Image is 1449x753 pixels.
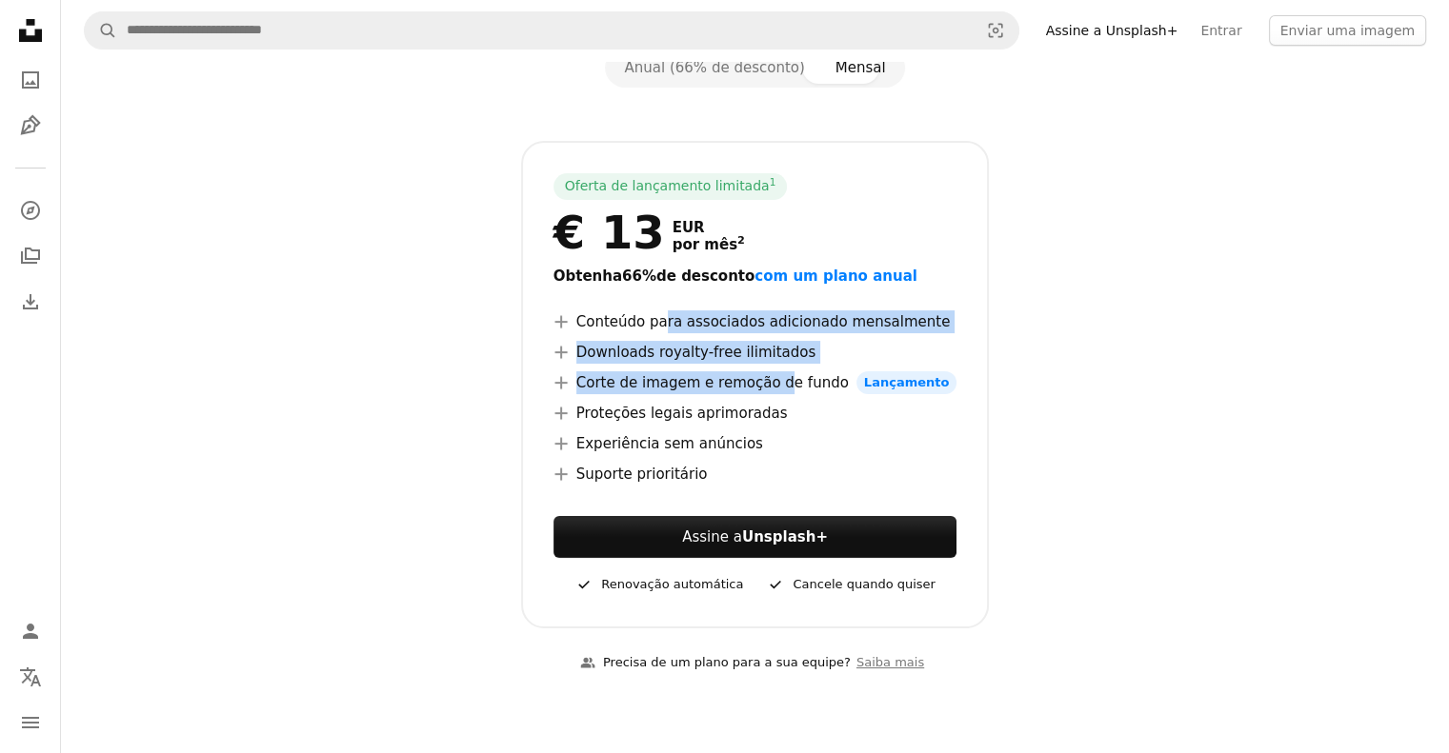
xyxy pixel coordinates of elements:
div: Renovação automática [574,573,743,596]
span: com um plano anual [755,268,917,285]
div: € 13 [553,208,665,257]
form: Pesquise conteúdo visual em todo o site [84,11,1019,50]
a: Saiba mais [851,647,930,679]
li: Suporte prioritário [553,463,957,485]
button: Pesquise na Unsplash [85,12,117,49]
a: Entrar / Cadastrar-se [11,612,50,650]
a: Início — Unsplash [11,11,50,53]
span: Lançamento [856,371,957,394]
a: Assine a Unsplash+ [1035,15,1190,46]
span: por mês [673,236,745,253]
span: EUR [673,219,745,236]
div: Precisa de um plano para a sua equipe? [580,653,851,673]
button: Anual (66% de desconto) [609,51,819,84]
button: Pesquisa visual [973,12,1018,49]
a: Histórico de downloads [11,283,50,321]
a: 2 [734,236,749,253]
button: Assine aUnsplash+ [553,516,957,558]
li: Corte de imagem e remoção de fundo [553,371,957,394]
a: 1 [766,177,780,196]
a: Entrar [1189,15,1253,46]
button: Obtenha66%de descontocom um plano anual [553,265,917,287]
button: Menu [11,703,50,742]
a: Fotos [11,61,50,99]
li: Downloads royalty-free ilimitados [553,341,957,364]
li: Conteúdo para associados adicionado mensalmente [553,310,957,333]
a: Coleções [11,237,50,275]
li: Proteções legais aprimoradas [553,402,957,425]
a: Ilustrações [11,107,50,145]
sup: 1 [770,176,776,188]
button: Mensal [820,51,901,84]
button: Idioma [11,658,50,696]
button: Enviar uma imagem [1269,15,1426,46]
li: Experiência sem anúncios [553,432,957,455]
div: Cancele quando quiser [766,573,935,596]
strong: Unsplash+ [742,528,828,545]
sup: 2 [737,234,745,247]
div: Oferta de lançamento limitada [553,173,788,200]
a: Explorar [11,191,50,229]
